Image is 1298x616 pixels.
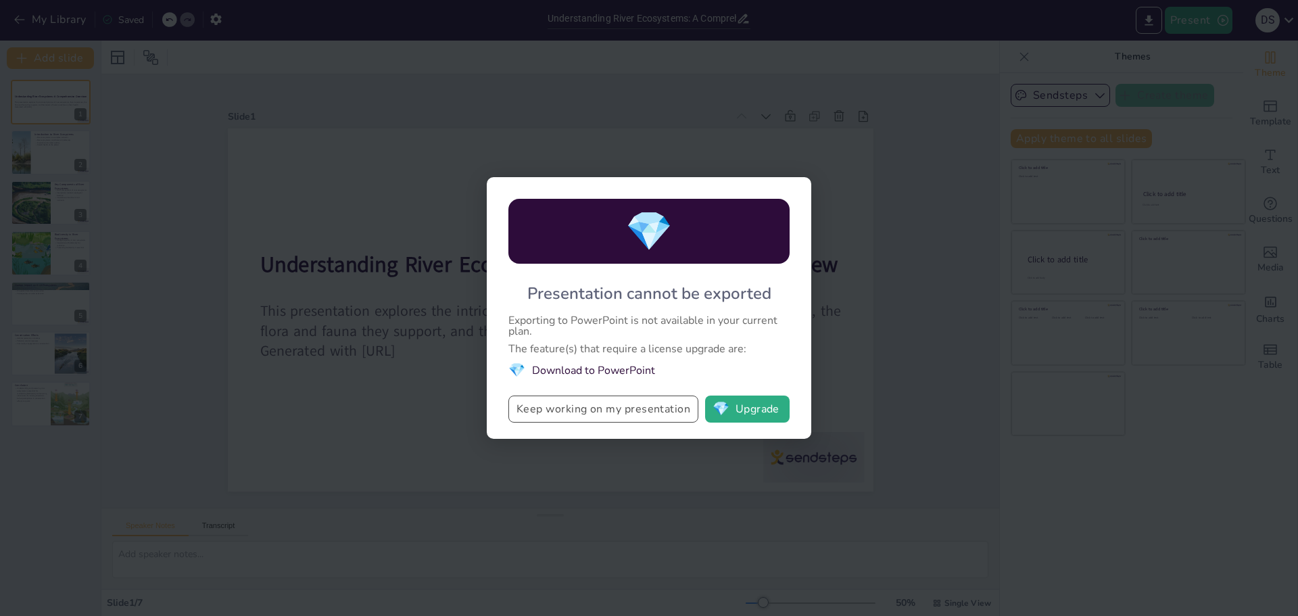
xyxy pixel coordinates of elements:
[508,361,790,379] li: Download to PowerPoint
[508,343,790,354] div: The feature(s) that require a license upgrade are:
[527,283,771,304] div: Presentation cannot be exported
[713,402,729,416] span: diamond
[625,206,673,258] span: diamond
[508,396,698,423] button: Keep working on my presentation
[508,361,525,379] span: diamond
[508,315,790,337] div: Exporting to PowerPoint is not available in your current plan.
[705,396,790,423] button: diamondUpgrade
